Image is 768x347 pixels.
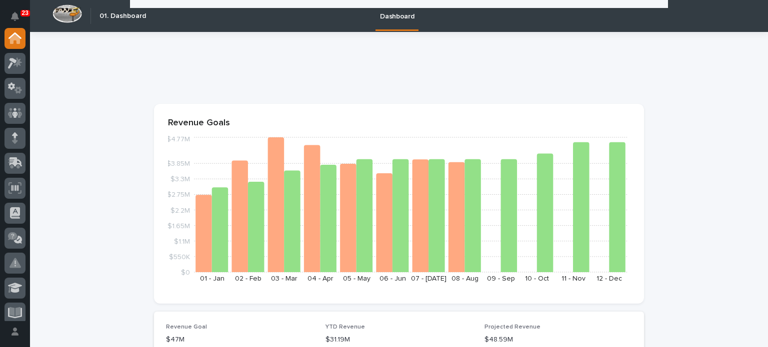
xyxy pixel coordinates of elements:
p: $47M [166,335,313,345]
span: Projected Revenue [484,324,540,330]
text: 05 - May [343,275,370,282]
span: Revenue Goal [166,324,207,330]
tspan: $1.1M [174,238,190,245]
button: Notifications [4,6,25,27]
tspan: $2.75M [167,191,190,198]
h2: 01. Dashboard [99,12,146,20]
text: 12 - Dec [596,275,622,282]
text: 02 - Feb [235,275,261,282]
tspan: $1.65M [167,222,190,229]
p: 23 [22,9,28,16]
div: Notifications23 [12,12,25,28]
text: 11 - Nov [561,275,585,282]
span: YTD Revenue [325,324,365,330]
text: 01 - Jan [200,275,224,282]
text: 09 - Sep [487,275,515,282]
p: $31.19M [325,335,473,345]
p: $48.59M [484,335,632,345]
text: 07 - [DATE] [411,275,446,282]
tspan: $550K [169,253,190,260]
text: 08 - Aug [451,275,478,282]
text: 10 - Oct [525,275,549,282]
text: 06 - Jun [379,275,406,282]
p: Revenue Goals [168,118,630,129]
tspan: $4.77M [166,136,190,143]
tspan: $3.85M [166,160,190,167]
tspan: $3.3M [170,176,190,183]
tspan: $0 [181,269,190,276]
text: 04 - Apr [307,275,333,282]
tspan: $2.2M [170,207,190,214]
img: Workspace Logo [52,4,82,23]
text: 03 - Mar [271,275,297,282]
